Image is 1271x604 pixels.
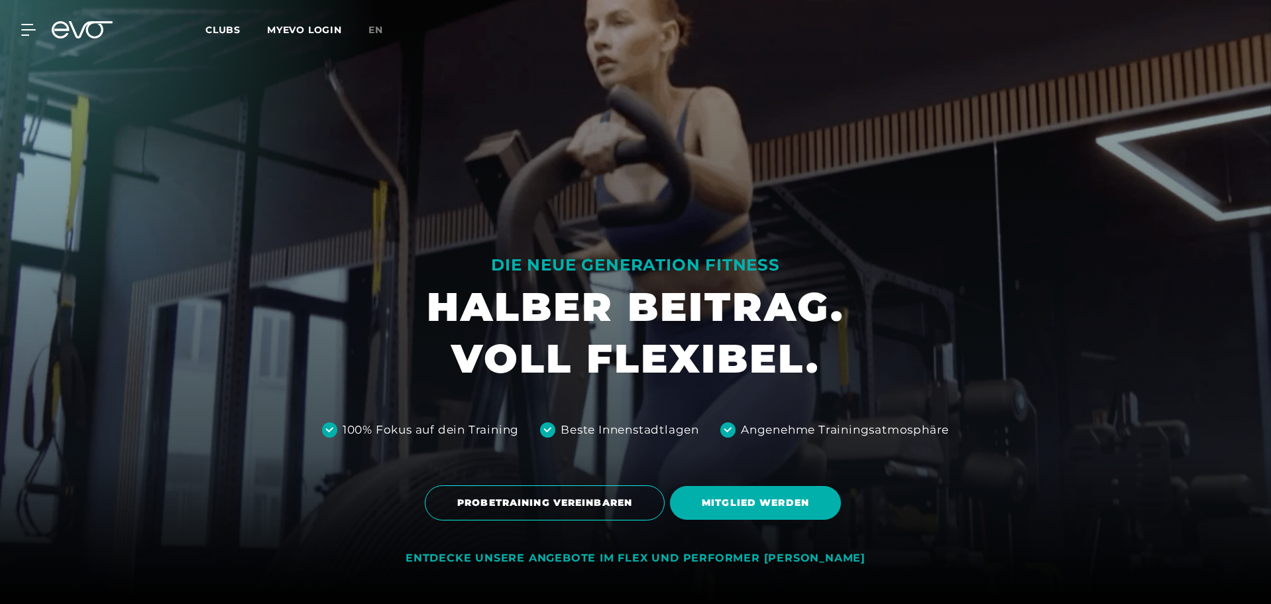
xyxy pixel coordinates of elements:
[205,24,241,36] span: Clubs
[741,422,949,439] div: Angenehme Trainingsatmosphäre
[368,23,399,38] a: en
[425,475,670,530] a: PROBETRAINING VEREINBAREN
[702,496,809,510] span: MITGLIED WERDEN
[368,24,383,36] span: en
[343,422,519,439] div: 100% Fokus auf dein Training
[561,422,699,439] div: Beste Innenstadtlagen
[267,24,342,36] a: MYEVO LOGIN
[457,496,632,510] span: PROBETRAINING VEREINBAREN
[427,255,844,276] div: DIE NEUE GENERATION FITNESS
[670,476,846,530] a: MITGLIED WERDEN
[427,281,844,385] h1: HALBER BEITRAG. VOLL FLEXIBEL.
[205,23,267,36] a: Clubs
[406,552,865,566] div: ENTDECKE UNSERE ANGEBOTE IM FLEX UND PERFORMER [PERSON_NAME]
